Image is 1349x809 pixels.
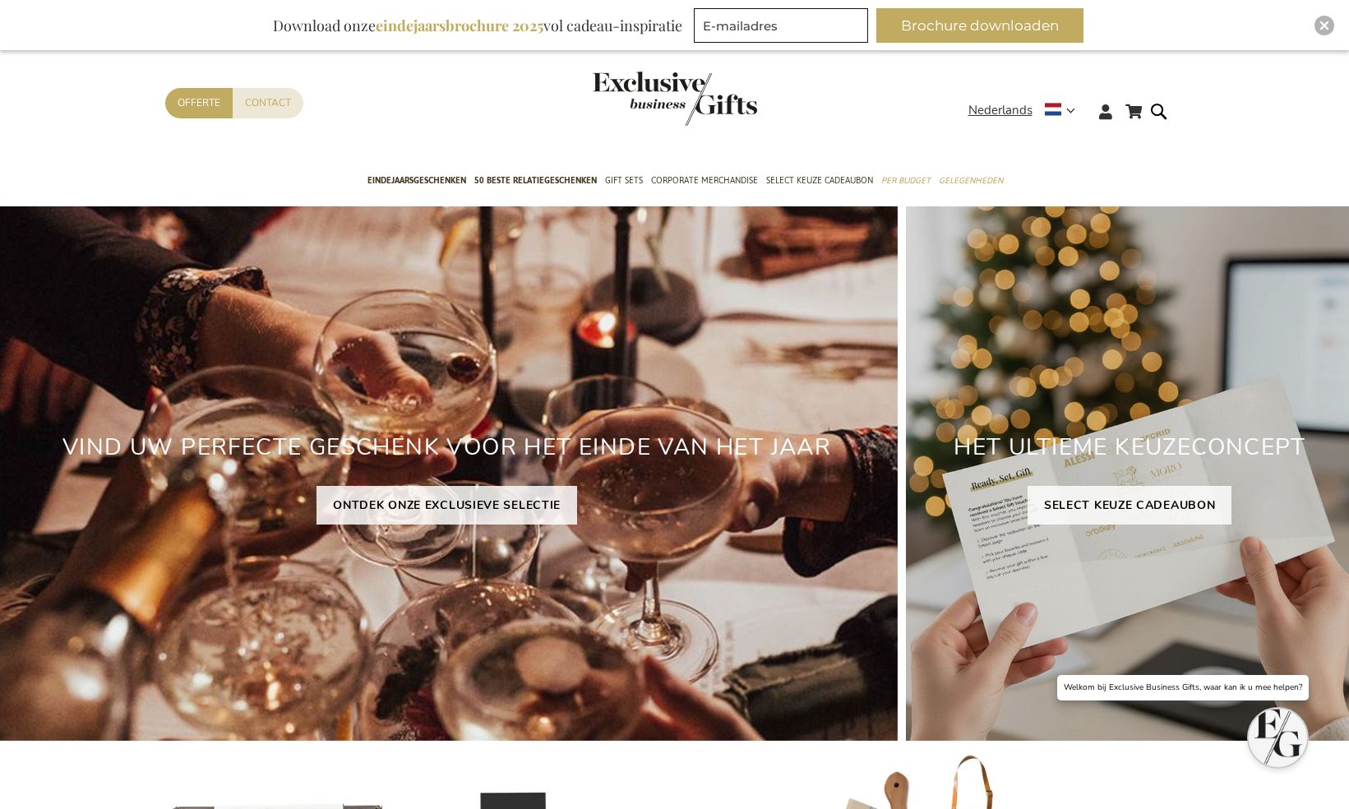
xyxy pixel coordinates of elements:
[474,172,597,189] span: 50 beste relatiegeschenken
[968,101,1033,120] span: Nederlands
[233,88,303,118] a: Contact
[593,72,757,126] img: Exclusive Business gifts logo
[266,8,690,43] div: Download onze vol cadeau-inspiratie
[1028,486,1231,525] a: SELECT KEUZE CADEAUBON
[651,172,758,189] span: Corporate Merchandise
[316,486,577,525] a: ONTDEK ONZE EXCLUSIEVE SELECTIE
[367,172,466,189] span: Eindejaarsgeschenken
[1319,21,1329,30] img: Close
[876,8,1083,43] button: Brochure downloaden
[165,88,233,118] a: Offerte
[968,101,1086,120] div: Nederlands
[376,16,543,35] b: eindejaarsbrochure 2025
[605,172,643,189] span: Gift Sets
[881,172,931,189] span: Per Budget
[694,8,868,43] input: E-mailadres
[593,72,675,126] a: store logo
[1314,16,1334,35] div: Close
[939,172,1003,189] span: Gelegenheden
[694,8,873,48] form: marketing offers and promotions
[766,172,873,189] span: Select Keuze Cadeaubon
